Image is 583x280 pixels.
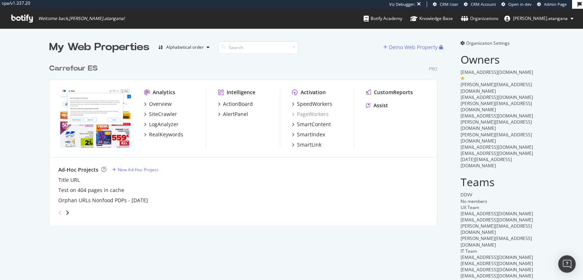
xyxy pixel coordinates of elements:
div: UX Team [461,204,534,211]
a: CRM Account [464,1,496,7]
span: [EMAIL_ADDRESS][DOMAIN_NAME] [461,94,533,100]
span: [EMAIL_ADDRESS][DOMAIN_NAME] [461,144,533,150]
span: [PERSON_NAME][EMAIL_ADDRESS][DOMAIN_NAME] [461,223,532,235]
div: Intelligence [227,89,255,96]
span: [EMAIL_ADDRESS][DOMAIN_NAME] [461,217,533,223]
span: Welcome back, [PERSON_NAME].atangana ! [38,16,125,21]
span: [DATE][EMAIL_ADDRESS][DOMAIN_NAME] [461,156,512,169]
span: [EMAIL_ADDRESS][DOMAIN_NAME] [461,150,533,156]
input: Search [218,41,298,54]
img: www.carrefour.es [58,89,132,148]
h2: Teams [461,176,534,188]
a: ActionBoard [218,100,253,108]
span: [EMAIL_ADDRESS][DOMAIN_NAME] [461,273,533,279]
span: [EMAIL_ADDRESS][DOMAIN_NAME] [461,113,533,119]
a: RealKeywords [144,131,183,138]
a: Botify Academy [364,9,402,28]
span: renaud.atangana [513,15,568,21]
a: CustomReports [366,89,413,96]
div: angle-left [55,207,65,219]
a: Title URL [58,176,80,184]
div: LogAnalyzer [149,121,179,128]
div: Viz Debugger: [389,1,415,7]
span: [EMAIL_ADDRESS][DOMAIN_NAME] [461,254,533,260]
a: SpeedWorkers [292,100,332,108]
a: LogAnalyzer [144,121,179,128]
span: [EMAIL_ADDRESS][DOMAIN_NAME] [461,69,533,75]
div: Pro [429,66,437,72]
div: Alphabetical order [166,45,204,49]
div: IT Team [461,248,534,254]
div: angle-right [65,209,70,216]
div: SmartLink [297,141,321,148]
span: [PERSON_NAME][EMAIL_ADDRESS][DOMAIN_NAME] [461,100,532,113]
div: Knowledge Base [410,15,453,22]
div: Activation [301,89,326,96]
div: Assist [373,102,388,109]
a: Test on 404 pages in cache [58,187,124,194]
div: RealKeywords [149,131,183,138]
span: [PERSON_NAME][EMAIL_ADDRESS][DOMAIN_NAME] [461,81,532,94]
div: No members [461,198,534,204]
a: Open in dev [501,1,532,7]
span: CRM User [440,1,458,7]
div: Demo Web Property [389,44,438,51]
div: Organizations [461,15,498,22]
span: [PERSON_NAME][EMAIL_ADDRESS][DOMAIN_NAME] [461,132,532,144]
a: Overview [144,100,172,108]
div: My Web Properties [49,40,149,55]
a: CRM User [433,1,458,7]
span: Admin Page [544,1,567,7]
div: CustomReports [374,89,413,96]
div: Analytics [153,89,175,96]
a: AlertPanel [218,111,248,118]
a: New Ad-Hoc Project [112,167,158,173]
div: New Ad-Hoc Project [118,167,158,173]
div: ActionBoard [223,100,253,108]
div: SiteCrawler [149,111,177,118]
div: SmartContent [297,121,331,128]
div: grid [49,55,443,225]
a: Orphan URLs Nonfood PDPs - [DATE] [58,197,148,204]
a: SiteCrawler [144,111,177,118]
a: PageWorkers [292,111,329,118]
a: Demo Web Property [383,44,439,50]
a: Assist [366,102,388,109]
a: SmartIndex [292,131,325,138]
span: Organization Settings [466,40,510,46]
button: Demo Web Property [383,41,439,53]
h2: Owners [461,53,534,65]
span: [EMAIL_ADDRESS][DOMAIN_NAME] [461,260,533,267]
a: Knowledge Base [410,9,453,28]
div: DDVV [461,192,534,198]
span: [EMAIL_ADDRESS][DOMAIN_NAME] [461,267,533,273]
div: Carrefour ES [49,63,98,74]
a: SmartContent [292,121,331,128]
span: Open in dev [508,1,532,7]
div: Ad-Hoc Projects [58,166,98,173]
a: Admin Page [537,1,567,7]
span: [EMAIL_ADDRESS][DOMAIN_NAME] [461,211,533,217]
div: SmartIndex [297,131,325,138]
span: CRM Account [471,1,496,7]
button: Alphabetical order [155,41,212,53]
div: Overview [149,100,172,108]
div: Open Intercom Messenger [558,255,576,273]
a: SmartLink [292,141,321,148]
div: AlertPanel [223,111,248,118]
span: [PERSON_NAME][EMAIL_ADDRESS][DOMAIN_NAME] [461,119,532,131]
button: [PERSON_NAME].atangana [498,13,579,24]
a: Organizations [461,9,498,28]
span: [PERSON_NAME][EMAIL_ADDRESS][DOMAIN_NAME] [461,235,532,248]
div: SpeedWorkers [297,100,332,108]
div: Botify Academy [364,15,402,22]
a: Carrefour ES [49,63,101,74]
